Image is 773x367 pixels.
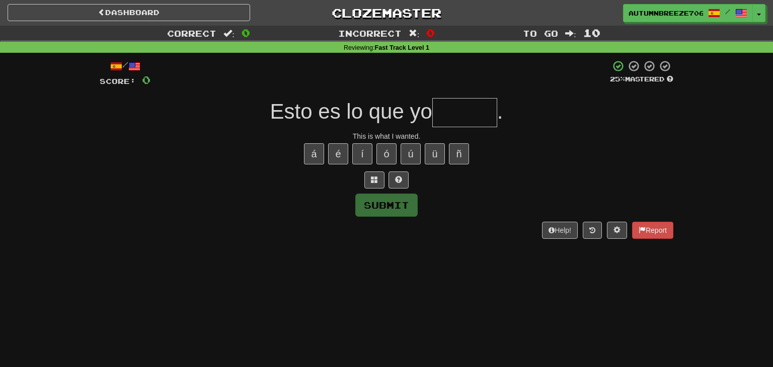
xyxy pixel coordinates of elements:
div: / [100,60,150,72]
span: 0 [426,27,435,39]
button: ü [425,143,445,164]
span: / [725,8,730,15]
button: í [352,143,372,164]
a: Clozemaster [265,4,508,22]
a: AutumnBreeze7066 / [623,4,753,22]
span: : [565,29,576,38]
span: Incorrect [338,28,402,38]
span: 0 [242,27,250,39]
button: Help! [542,222,578,239]
a: Dashboard [8,4,250,21]
button: á [304,143,324,164]
button: ñ [449,143,469,164]
button: Switch sentence to multiple choice alt+p [364,171,384,189]
span: Esto es lo que yo [270,100,432,123]
button: ó [376,143,397,164]
span: : [409,29,420,38]
span: AutumnBreeze7066 [629,9,703,18]
span: To go [523,28,558,38]
button: Single letter hint - you only get 1 per sentence and score half the points! alt+h [389,171,409,189]
span: Score: [100,77,136,85]
span: 10 [583,27,600,39]
button: Submit [355,194,418,217]
button: Report [632,222,673,239]
button: é [328,143,348,164]
span: Correct [167,28,216,38]
button: ú [401,143,421,164]
div: This is what I wanted. [100,131,673,141]
span: : [223,29,235,38]
span: 25 % [610,75,625,83]
div: Mastered [610,75,673,84]
span: 0 [142,73,150,86]
strong: Fast Track Level 1 [375,44,430,51]
button: Round history (alt+y) [583,222,602,239]
span: . [497,100,503,123]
